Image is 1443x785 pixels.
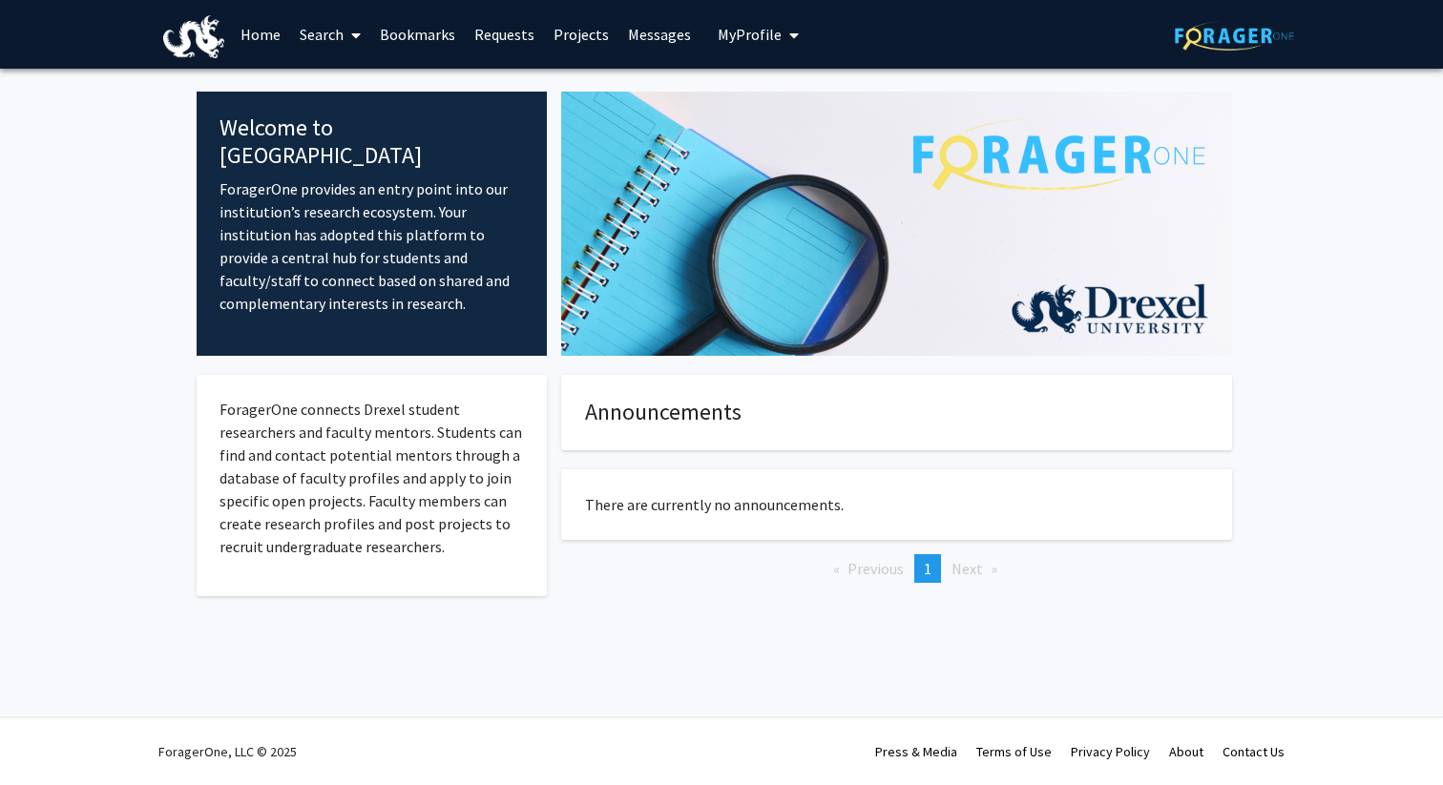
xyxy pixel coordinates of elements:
span: Previous [847,559,904,578]
a: Requests [465,1,544,68]
span: Next [952,559,983,578]
iframe: Chat [14,699,81,771]
a: Messages [618,1,701,68]
a: Projects [544,1,618,68]
a: Contact Us [1223,743,1285,760]
a: Home [231,1,290,68]
ul: Pagination [561,554,1232,583]
div: ForagerOne, LLC © 2025 [158,718,297,785]
a: Terms of Use [976,743,1052,760]
a: About [1169,743,1203,760]
p: ForagerOne provides an entry point into our institution’s research ecosystem. Your institution ha... [220,177,524,315]
img: Drexel University Logo [163,15,224,58]
h4: Announcements [585,399,1208,426]
a: Press & Media [875,743,957,760]
img: ForagerOne Logo [1175,21,1294,51]
span: 1 [924,559,931,578]
a: Search [290,1,370,68]
h4: Welcome to [GEOGRAPHIC_DATA] [220,114,524,170]
span: My Profile [718,25,782,44]
a: Bookmarks [370,1,465,68]
a: Privacy Policy [1071,743,1150,760]
p: ForagerOne connects Drexel student researchers and faculty mentors. Students can find and contact... [220,398,524,558]
p: There are currently no announcements. [585,493,1208,516]
img: Cover Image [561,92,1232,356]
